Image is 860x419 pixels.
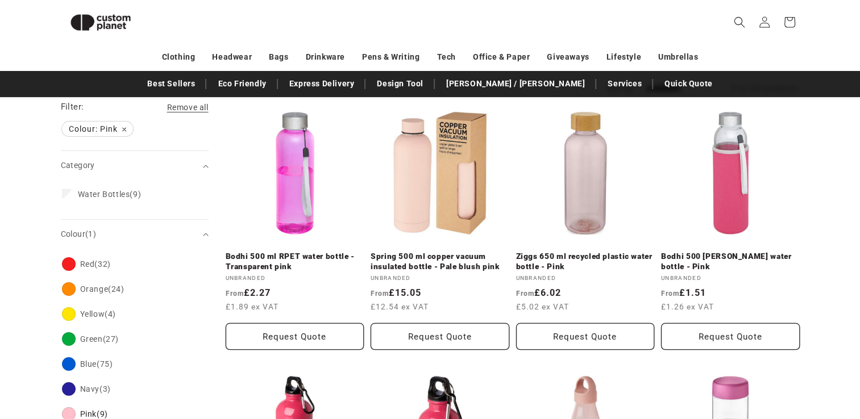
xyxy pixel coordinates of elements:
[658,47,698,67] a: Umbrellas
[602,74,647,94] a: Services
[306,47,345,67] a: Drinkware
[661,323,800,350] button: Request Quote
[162,47,196,67] a: Clothing
[61,220,209,249] summary: Colour (1 selected)
[85,229,96,238] span: (1)
[371,323,509,350] button: Request Quote
[670,296,860,419] iframe: Chat Widget
[441,74,591,94] a: [PERSON_NAME] / [PERSON_NAME]
[142,74,201,94] a: Best Sellers
[62,121,133,136] span: Colour: Pink
[61,121,134,136] a: Colour: Pink
[516,323,655,350] button: Request Quote
[78,190,130,199] span: Water Bottles
[226,252,364,271] a: Bodhi 500 ml RPET water bottle - Transparent pink
[727,10,752,35] summary: Search
[606,47,641,67] a: Lifestyle
[61,100,84,114] h2: Filter:
[61,161,95,170] span: Category
[362,47,419,67] a: Pens & Writing
[661,252,800,271] a: Bodhi 500 [PERSON_NAME] water bottle - Pink
[61,151,209,180] summary: Category (0 selected)
[371,74,429,94] a: Design Tool
[269,47,288,67] a: Bags
[167,103,209,112] span: Remove all
[547,47,589,67] a: Giveaways
[78,189,142,199] span: (9)
[437,47,455,67] a: Tech
[61,5,140,40] img: Custom Planet
[659,74,718,94] a: Quick Quote
[212,47,252,67] a: Headwear
[226,323,364,350] button: Request Quote
[371,252,509,271] a: Spring 500 ml copper vacuum insulated bottle - Pale blush pink
[61,229,97,238] span: Colour
[473,47,530,67] a: Office & Paper
[212,74,272,94] a: Eco Friendly
[167,100,209,115] a: Remove all
[284,74,360,94] a: Express Delivery
[516,252,655,271] a: Ziggs 650 ml recycled plastic water bottle - Pink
